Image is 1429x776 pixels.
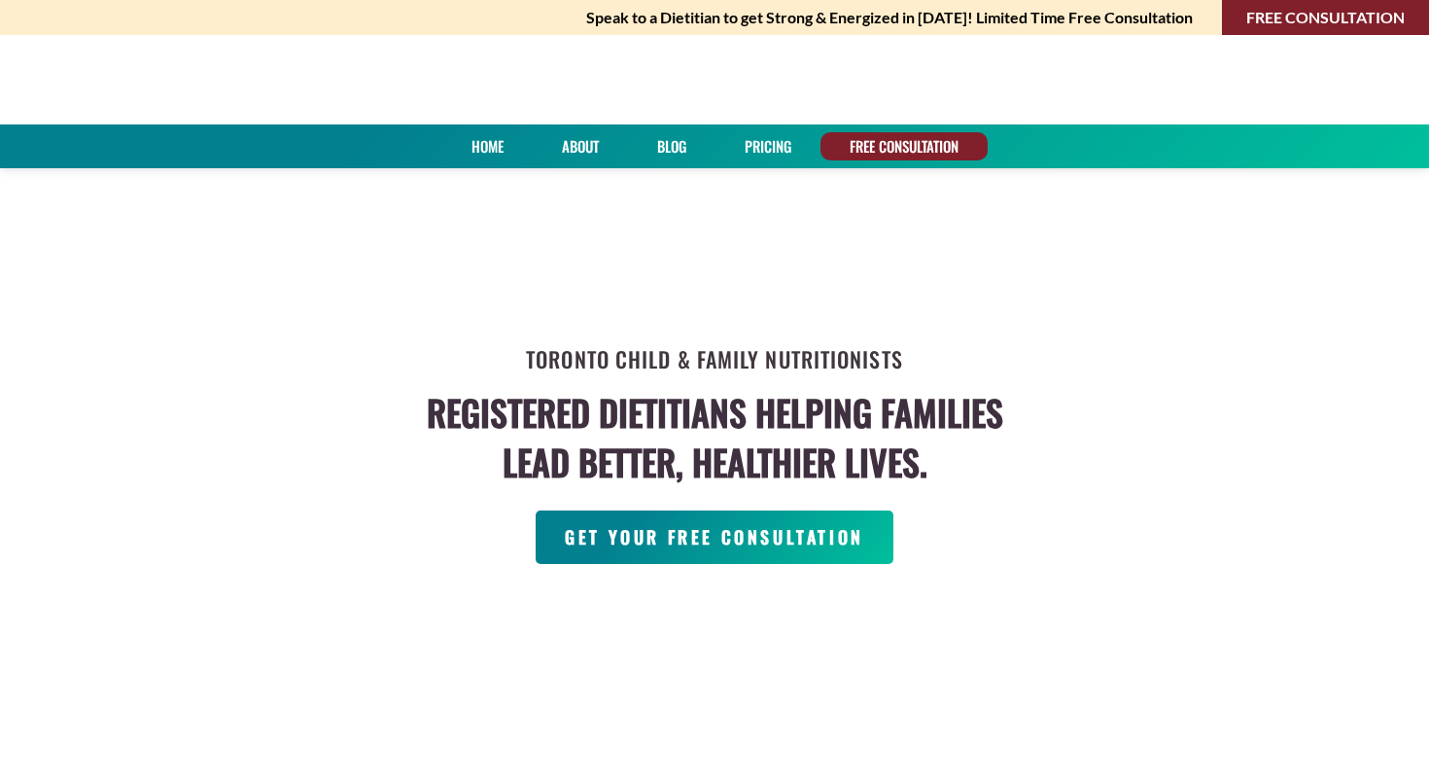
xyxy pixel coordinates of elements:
[526,340,903,379] h2: Toronto Child & Family Nutritionists
[555,132,606,160] a: About
[586,4,1193,31] strong: Speak to a Dietitian to get Strong & Energized in [DATE]! Limited Time Free Consultation
[650,132,693,160] a: Blog
[465,132,510,160] a: Home
[427,388,1003,486] h4: Registered Dietitians helping families lead better, healthier lives.
[536,511,893,564] a: GET YOUR FREE CONSULTATION
[738,132,798,160] a: PRICING
[843,132,965,160] a: FREE CONSULTATION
